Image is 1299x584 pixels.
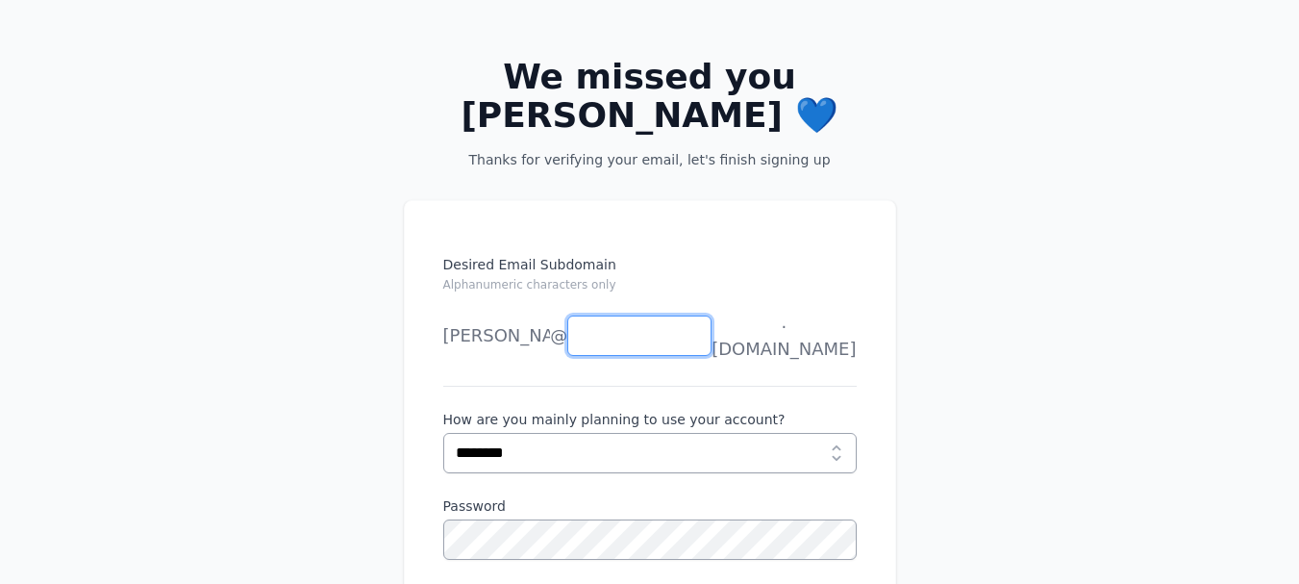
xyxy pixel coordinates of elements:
h2: We missed you [PERSON_NAME] 💙 [435,58,865,135]
span: .[DOMAIN_NAME] [712,309,856,363]
label: Password [443,496,857,516]
p: Thanks for verifying your email, let's finish signing up [435,150,865,169]
span: @ [550,322,567,349]
label: Desired Email Subdomain [443,255,857,305]
label: How are you mainly planning to use your account? [443,410,857,429]
li: [PERSON_NAME] [443,317,549,355]
small: Alphanumeric characters only [443,278,616,292]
